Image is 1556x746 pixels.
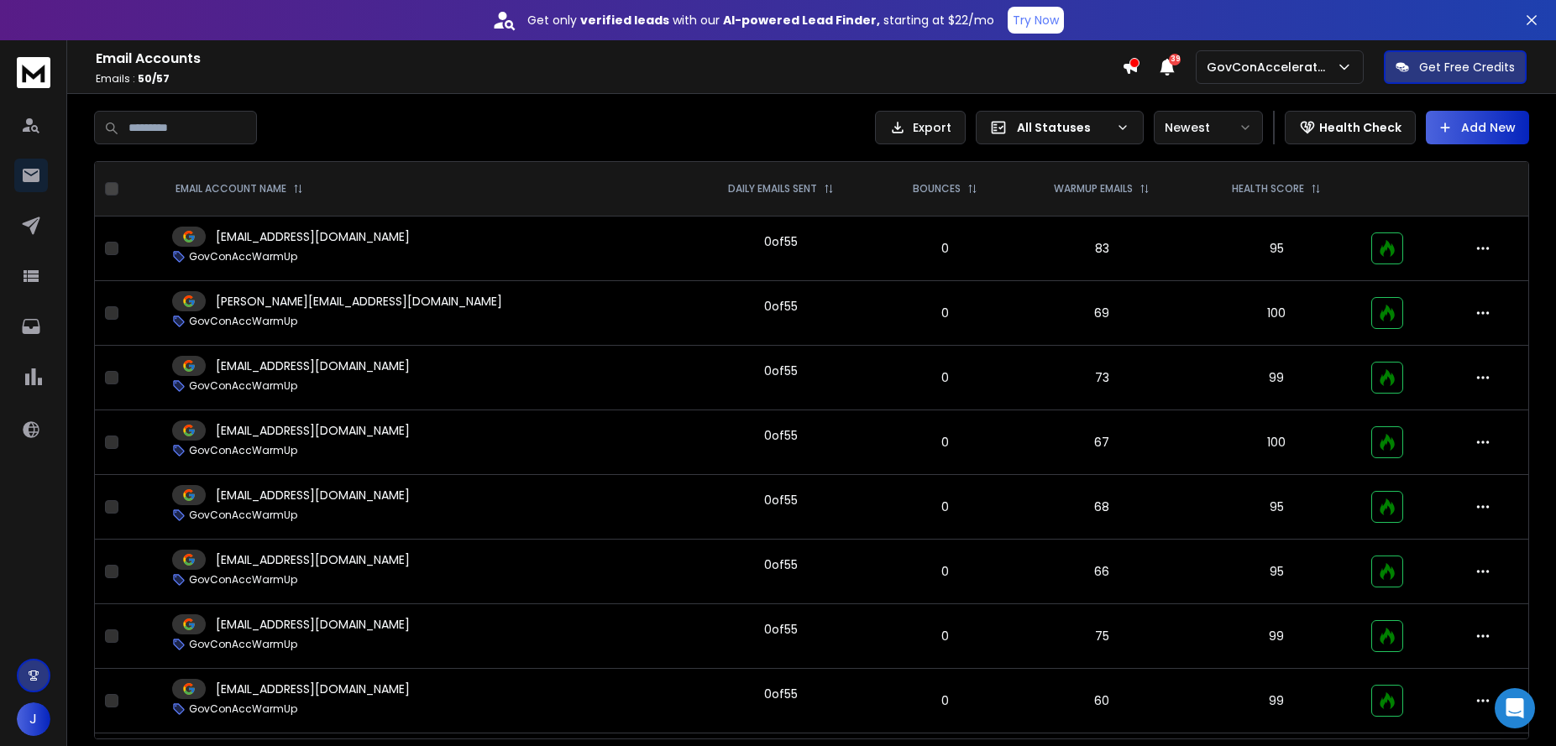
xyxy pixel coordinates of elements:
div: 0 of 55 [764,233,798,250]
div: 0 of 55 [764,621,798,638]
p: [PERSON_NAME][EMAIL_ADDRESS][DOMAIN_NAME] [216,293,502,310]
span: 50 / 57 [138,71,170,86]
td: 95 [1192,540,1361,604]
strong: verified leads [580,12,669,29]
td: 83 [1012,216,1192,281]
td: 69 [1012,281,1192,346]
p: 0 [888,240,1002,257]
p: GovConAccWarmUp [189,638,297,651]
p: Health Check [1319,119,1401,136]
td: 67 [1012,410,1192,475]
p: GovConAccWarmUp [189,573,297,587]
td: 60 [1012,669,1192,733]
img: logo [17,57,50,88]
p: [EMAIL_ADDRESS][DOMAIN_NAME] [216,357,410,374]
button: Newest [1154,111,1263,144]
p: HEALTH SCORE [1232,182,1304,196]
td: 73 [1012,346,1192,410]
div: 0 of 55 [764,686,798,702]
td: 99 [1192,346,1361,410]
td: 66 [1012,540,1192,604]
p: GovConAccWarmUp [189,702,297,716]
button: Health Check [1285,111,1416,144]
div: 0 of 55 [764,363,798,379]
button: Export [875,111,966,144]
div: 0 of 55 [764,556,798,573]
td: 75 [1012,604,1192,669]
button: Try Now [1008,7,1064,34]
button: Add New [1426,111,1529,144]
p: BOUNCES [913,182,961,196]
p: [EMAIL_ADDRESS][DOMAIN_NAME] [216,551,410,568]
p: 0 [888,628,1002,644]
button: Get Free Credits [1384,50,1527,84]
div: 0 of 55 [764,298,798,315]
button: J [17,702,50,736]
h1: Email Accounts [96,49,1122,69]
p: 0 [888,498,1002,515]
div: EMAIL ACCOUNT NAME [176,182,303,196]
p: Get only with our starting at $22/mo [527,12,994,29]
td: 95 [1192,216,1361,281]
td: 99 [1192,669,1361,733]
p: GovConAccWarmUp [189,315,297,328]
p: GovConAccWarmUp [189,379,297,393]
p: 0 [888,563,1002,580]
p: Get Free Credits [1419,59,1515,76]
span: 39 [1169,54,1181,65]
div: Open Intercom Messenger [1495,688,1535,728]
p: Try Now [1013,12,1059,29]
p: GovConAccWarmUp [189,509,297,522]
div: 0 of 55 [764,427,798,444]
p: 0 [888,434,1002,451]
p: 0 [888,305,1002,321]
p: GovConAccelerator [1207,59,1336,76]
p: WARMUP EMAILS [1054,182,1133,196]
p: DAILY EMAILS SENT [728,182,817,196]
strong: AI-powered Lead Finder, [723,12,880,29]
td: 68 [1012,475,1192,540]
p: [EMAIL_ADDRESS][DOMAIN_NAME] [216,681,410,697]
p: 0 [888,692,1002,709]
p: [EMAIL_ADDRESS][DOMAIN_NAME] [216,487,410,503]
td: 100 [1192,281,1361,346]
p: Emails : [96,72,1122,86]
p: [EMAIL_ADDRESS][DOMAIN_NAME] [216,422,410,439]
td: 99 [1192,604,1361,669]
p: [EMAIL_ADDRESS][DOMAIN_NAME] [216,616,410,633]
p: 0 [888,369,1002,386]
div: 0 of 55 [764,492,798,509]
p: GovConAccWarmUp [189,444,297,457]
td: 95 [1192,475,1361,540]
td: 100 [1192,410,1361,475]
p: GovConAccWarmUp [189,250,297,263]
p: [EMAIL_ADDRESS][DOMAIN_NAME] [216,228,410,245]
p: All Statuses [1017,119,1109,136]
